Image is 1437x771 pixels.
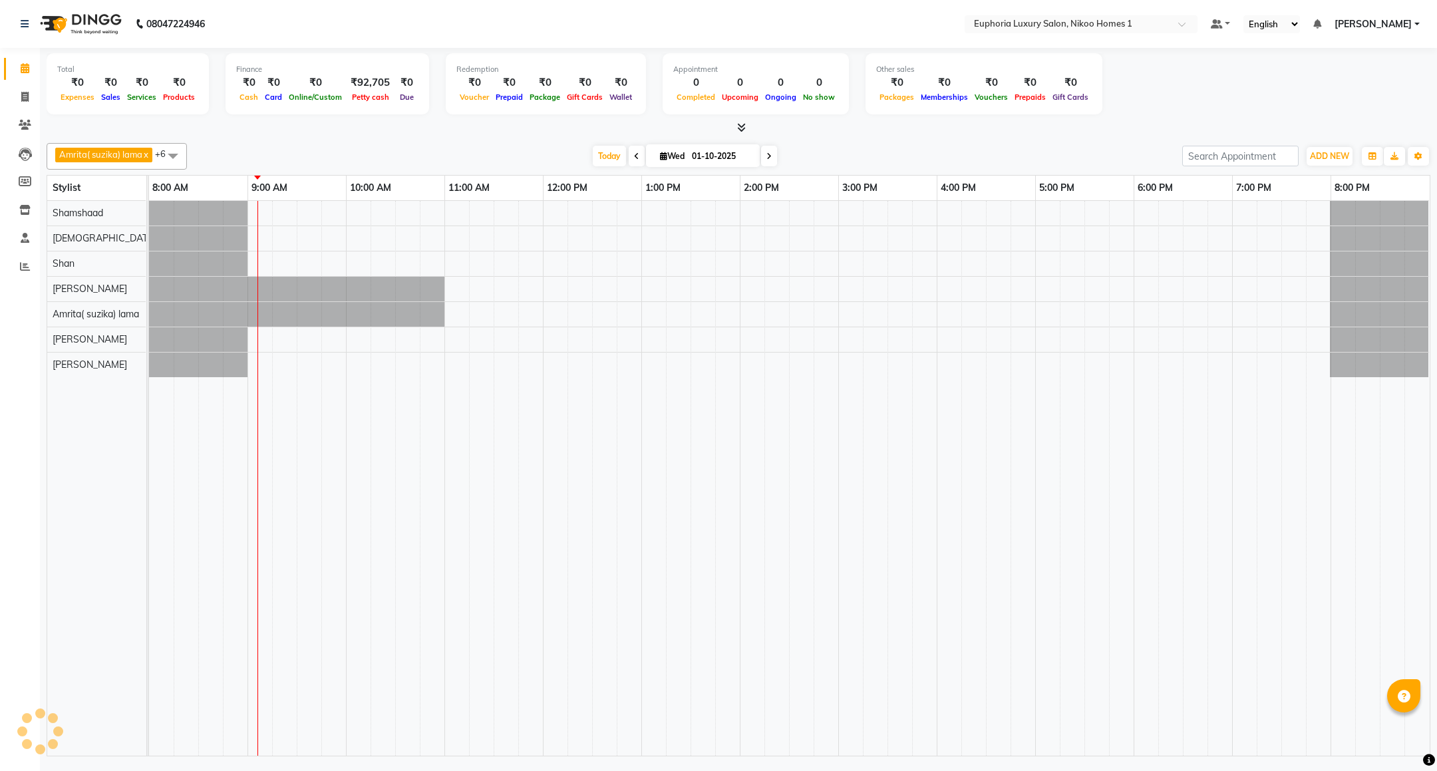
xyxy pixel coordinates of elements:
[248,178,291,198] a: 9:00 AM
[57,92,98,102] span: Expenses
[261,92,285,102] span: Card
[456,92,492,102] span: Voucher
[160,75,198,90] div: ₹0
[445,178,493,198] a: 11:00 AM
[876,64,1092,75] div: Other sales
[57,64,198,75] div: Total
[1036,178,1078,198] a: 5:00 PM
[740,178,782,198] a: 2:00 PM
[142,149,148,160] a: x
[160,92,198,102] span: Products
[917,92,971,102] span: Memberships
[606,92,635,102] span: Wallet
[673,92,718,102] span: Completed
[124,75,160,90] div: ₹0
[762,92,800,102] span: Ongoing
[456,64,635,75] div: Redemption
[397,92,417,102] span: Due
[1335,17,1412,31] span: [PERSON_NAME]
[1307,147,1353,166] button: ADD NEW
[1134,178,1176,198] a: 6:00 PM
[762,75,800,90] div: 0
[971,92,1011,102] span: Vouchers
[688,146,754,166] input: 2025-10-01
[971,75,1011,90] div: ₹0
[606,75,635,90] div: ₹0
[492,75,526,90] div: ₹0
[657,151,688,161] span: Wed
[800,75,838,90] div: 0
[285,92,345,102] span: Online/Custom
[1049,92,1092,102] span: Gift Cards
[285,75,345,90] div: ₹0
[718,92,762,102] span: Upcoming
[236,75,261,90] div: ₹0
[53,182,80,194] span: Stylist
[124,92,160,102] span: Services
[1011,75,1049,90] div: ₹0
[800,92,838,102] span: No show
[526,75,563,90] div: ₹0
[937,178,979,198] a: 4:00 PM
[146,5,205,43] b: 08047224946
[876,92,917,102] span: Packages
[53,333,127,345] span: [PERSON_NAME]
[492,92,526,102] span: Prepaid
[563,92,606,102] span: Gift Cards
[236,64,418,75] div: Finance
[544,178,591,198] a: 12:00 PM
[53,283,127,295] span: [PERSON_NAME]
[876,75,917,90] div: ₹0
[839,178,881,198] a: 3:00 PM
[98,75,124,90] div: ₹0
[53,232,156,244] span: [DEMOGRAPHIC_DATA]
[53,257,75,269] span: Shan
[261,75,285,90] div: ₹0
[593,146,626,166] span: Today
[34,5,125,43] img: logo
[53,207,103,219] span: Shamshaad
[155,148,176,159] span: +6
[456,75,492,90] div: ₹0
[718,75,762,90] div: 0
[347,178,395,198] a: 10:00 AM
[345,75,395,90] div: ₹92,705
[526,92,563,102] span: Package
[1049,75,1092,90] div: ₹0
[642,178,684,198] a: 1:00 PM
[1011,92,1049,102] span: Prepaids
[1182,146,1299,166] input: Search Appointment
[53,359,127,371] span: [PERSON_NAME]
[349,92,393,102] span: Petty cash
[1310,151,1349,161] span: ADD NEW
[673,75,718,90] div: 0
[236,92,261,102] span: Cash
[1331,178,1373,198] a: 8:00 PM
[917,75,971,90] div: ₹0
[149,178,192,198] a: 8:00 AM
[395,75,418,90] div: ₹0
[98,92,124,102] span: Sales
[53,308,139,320] span: Amrita( suzika) lama
[59,149,142,160] span: Amrita( suzika) lama
[57,75,98,90] div: ₹0
[1233,178,1275,198] a: 7:00 PM
[563,75,606,90] div: ₹0
[673,64,838,75] div: Appointment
